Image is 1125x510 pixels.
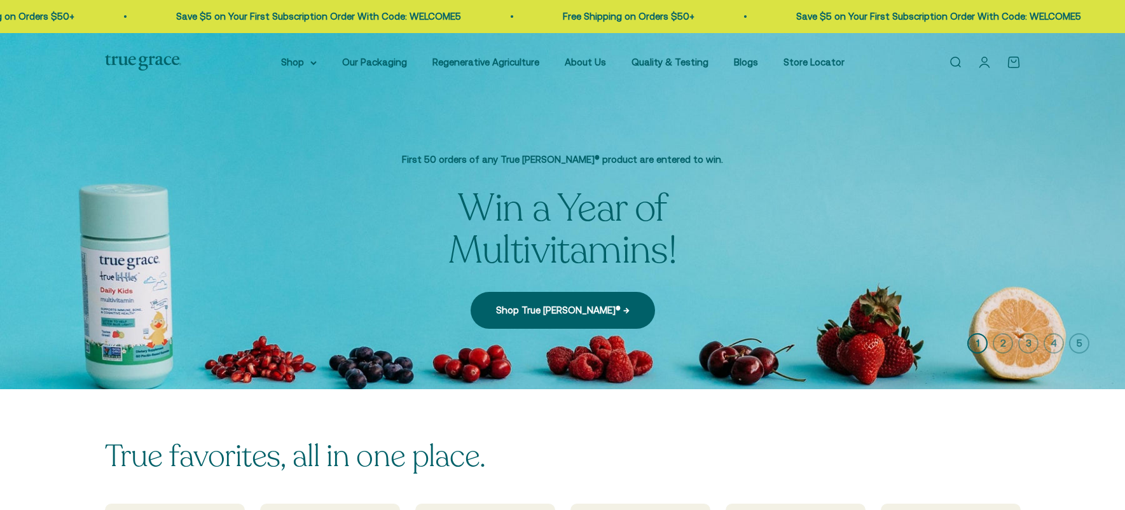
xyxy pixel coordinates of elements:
a: Regenerative Agriculture [432,57,539,67]
button: 5 [1069,333,1089,354]
a: Our Packaging [342,57,407,67]
summary: Shop [281,55,317,70]
button: 4 [1044,333,1064,354]
split-lines: Win a Year of Multivitamins! [448,183,677,277]
a: Shop True [PERSON_NAME]® → [471,292,655,329]
a: About Us [565,57,606,67]
p: Save $5 on Your First Subscription Order With Code: WELCOME5 [171,9,456,24]
p: Save $5 on Your First Subscription Order With Code: WELCOME5 [791,9,1076,24]
split-lines: True favorites, all in one place. [105,436,486,477]
a: Free Shipping on Orders $50+ [558,11,689,22]
button: 1 [967,333,988,354]
button: 3 [1018,333,1039,354]
button: 2 [993,333,1013,354]
a: Quality & Testing [632,57,708,67]
a: Store Locator [783,57,845,67]
p: First 50 orders of any True [PERSON_NAME]® product are entered to win. [353,152,773,167]
a: Blogs [734,57,758,67]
